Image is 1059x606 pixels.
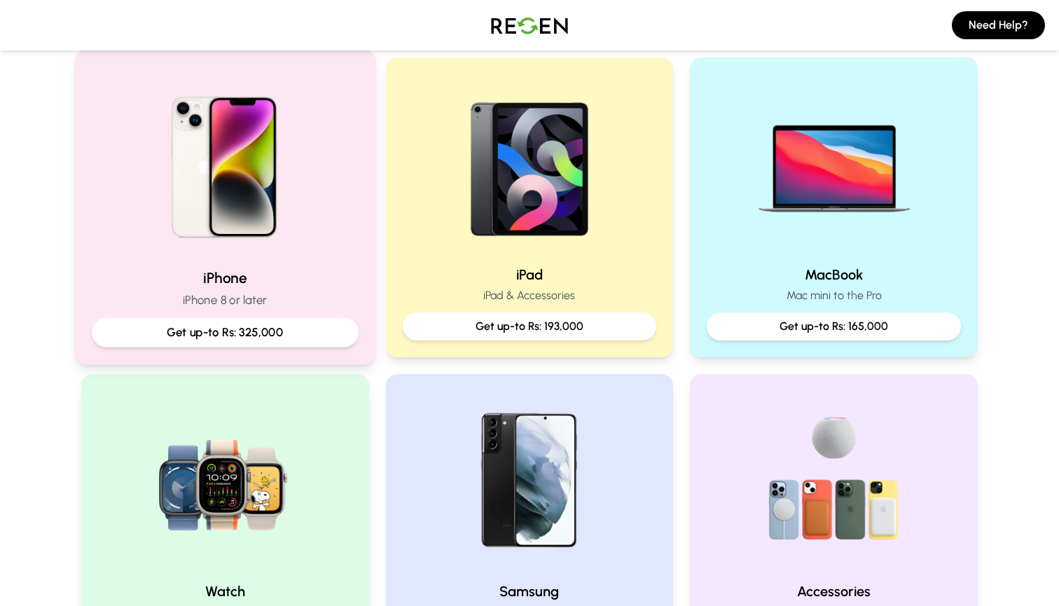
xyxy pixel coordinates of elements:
p: Get up-to Rs: 165,000 [718,318,950,335]
h2: Watch [98,581,352,601]
img: Accessories [745,391,924,570]
img: iPhone [131,68,319,256]
p: Get up-to Rs: 325,000 [104,324,347,341]
p: iPad & Accessories [403,287,657,304]
h2: MacBook [707,265,961,284]
img: iPad [440,74,619,254]
p: iPhone 8 or later [92,291,359,309]
h2: Samsung [403,581,657,601]
h2: iPhone [92,268,359,288]
h2: Accessories [707,581,961,601]
p: Mac mini to the Pro [707,287,961,304]
img: Watch [135,391,314,570]
img: Logo [480,6,579,45]
p: Get up-to Rs: 193,000 [414,318,646,335]
img: MacBook [745,74,924,254]
h2: iPad [403,265,657,284]
img: Samsung [440,391,619,570]
button: Need Help? [952,11,1045,39]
